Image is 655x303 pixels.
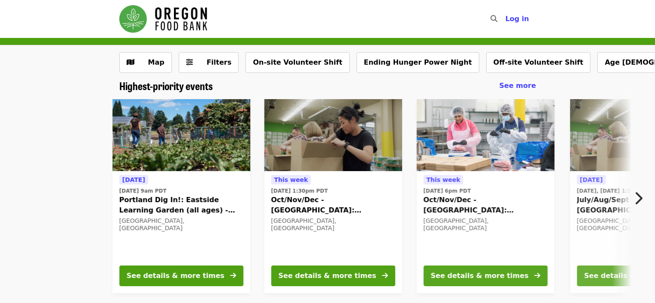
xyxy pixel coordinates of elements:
i: chevron-right icon [634,190,643,206]
div: [GEOGRAPHIC_DATA], [GEOGRAPHIC_DATA] [119,217,243,232]
span: [DATE] [122,176,145,183]
span: Oct/Nov/Dec - [GEOGRAPHIC_DATA]: Repack/Sort (age [DEMOGRAPHIC_DATA]+) [423,195,547,216]
span: Filters [207,58,232,66]
button: Log in [498,10,536,28]
button: On-site Volunteer Shift [245,52,349,73]
a: See more [499,81,536,91]
span: Oct/Nov/Dec - [GEOGRAPHIC_DATA]: Repack/Sort (age [DEMOGRAPHIC_DATA]+) [271,195,395,216]
a: See details for "Oct/Nov/Dec - Portland: Repack/Sort (age 8+)" [264,99,402,293]
img: Oct/Nov/Dec - Beaverton: Repack/Sort (age 10+) organized by Oregon Food Bank [416,99,554,172]
div: See details & more times [127,271,224,281]
a: See details for "Oct/Nov/Dec - Beaverton: Repack/Sort (age 10+)" [416,99,554,293]
span: Map [148,58,165,66]
button: Show map view [119,52,172,73]
span: [DATE] [580,176,602,183]
a: Highest-priority events [119,80,213,92]
time: [DATE] 1:30pm PDT [271,187,328,195]
div: See details & more times [431,271,528,281]
button: Off-site Volunteer Shift [486,52,591,73]
div: [GEOGRAPHIC_DATA], [GEOGRAPHIC_DATA] [271,217,395,232]
img: Portland Dig In!: Eastside Learning Garden (all ages) - Aug/Sept/Oct organized by Oregon Food Bank [112,99,250,172]
button: See details & more times [119,266,243,286]
img: Oregon Food Bank - Home [119,5,207,33]
div: [GEOGRAPHIC_DATA], [GEOGRAPHIC_DATA] [423,217,547,232]
time: [DATE] 9am PDT [119,187,167,195]
div: See details & more times [278,271,376,281]
i: arrow-right icon [230,272,236,280]
span: Portland Dig In!: Eastside Learning Garden (all ages) - Aug/Sept/Oct [119,195,243,216]
button: See details & more times [423,266,547,286]
button: Next item [627,186,655,210]
i: sliders-h icon [186,58,193,66]
input: Search [503,9,509,29]
button: Filters (0 selected) [179,52,239,73]
i: arrow-right icon [534,272,540,280]
time: [DATE] 6pm PDT [423,187,471,195]
button: Ending Hunger Power Night [357,52,479,73]
i: map icon [127,58,134,66]
img: Oct/Nov/Dec - Portland: Repack/Sort (age 8+) organized by Oregon Food Bank [264,99,402,172]
a: See details for "Portland Dig In!: Eastside Learning Garden (all ages) - Aug/Sept/Oct" [112,99,250,293]
i: search icon [490,15,497,23]
span: Log in [505,15,529,23]
button: See details & more times [271,266,395,286]
span: This week [426,176,460,183]
div: Highest-priority events [112,80,543,92]
i: arrow-right icon [382,272,388,280]
span: See more [499,81,536,90]
span: This week [274,176,308,183]
span: Highest-priority events [119,78,213,93]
